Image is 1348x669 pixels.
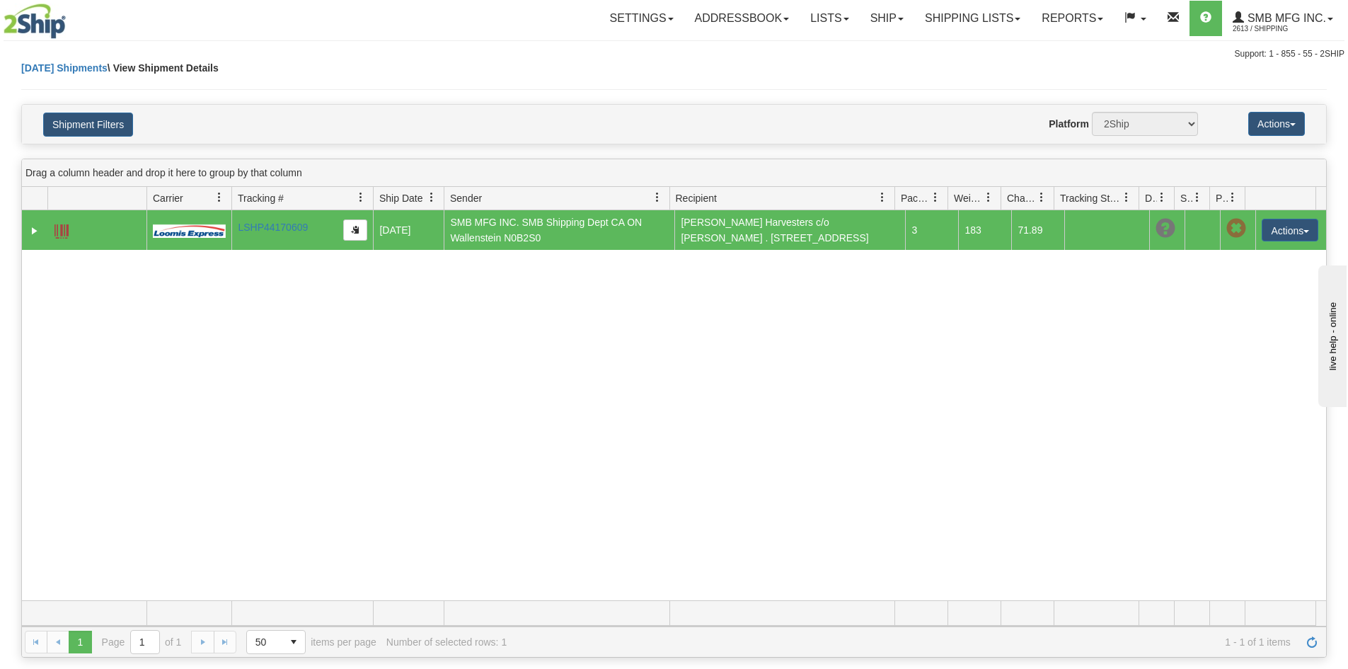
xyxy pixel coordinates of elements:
span: SMB MFG INC. [1244,12,1326,24]
td: SMB MFG INC. SMB Shipping Dept CA ON Wallenstein N0B2S0 [444,210,674,250]
a: Settings [599,1,684,36]
a: LSHP44170609 [238,222,308,233]
span: Delivery Status [1145,191,1157,205]
td: 183 [958,210,1011,250]
a: Carrier filter column settings [207,185,231,210]
div: live help - online [11,12,131,23]
a: Pickup Status filter column settings [1221,185,1245,210]
span: Sender [450,191,482,205]
span: Tracking Status [1060,191,1122,205]
span: Packages [901,191,931,205]
span: items per page [246,630,376,654]
span: Shipment Issues [1180,191,1192,205]
span: Tracking # [238,191,284,205]
td: [DATE] [373,210,444,250]
button: Actions [1262,219,1318,241]
td: 3 [905,210,958,250]
a: Tracking Status filter column settings [1114,185,1139,210]
a: Label [54,218,69,241]
button: Shipment Filters [43,113,133,137]
a: Ship Date filter column settings [420,185,444,210]
iframe: chat widget [1315,262,1347,406]
a: Shipping lists [914,1,1031,36]
span: Pickup Status [1216,191,1228,205]
span: Page of 1 [102,630,182,654]
span: 2613 / Shipping [1233,22,1339,36]
span: Unknown [1156,219,1175,239]
a: Weight filter column settings [977,185,1001,210]
span: Weight [954,191,984,205]
button: Actions [1248,112,1305,136]
span: Page 1 [69,631,91,653]
a: SMB MFG INC. 2613 / Shipping [1222,1,1344,36]
a: Reports [1031,1,1114,36]
td: [PERSON_NAME] Harvesters c/o [PERSON_NAME] . [STREET_ADDRESS] [674,210,905,250]
span: \ View Shipment Details [108,62,219,74]
span: Recipient [676,191,717,205]
a: Addressbook [684,1,800,36]
img: 30 - Loomis Express [153,224,225,238]
a: Recipient filter column settings [870,185,894,210]
a: Shipment Issues filter column settings [1185,185,1209,210]
a: Sender filter column settings [645,185,669,210]
a: Tracking # filter column settings [349,185,373,210]
a: Lists [800,1,859,36]
a: Refresh [1301,631,1323,653]
div: Number of selected rows: 1 [386,636,507,648]
a: [DATE] Shipments [21,62,108,74]
a: Packages filter column settings [923,185,947,210]
span: Ship Date [379,191,422,205]
span: select [282,631,305,653]
span: Carrier [153,191,183,205]
a: Ship [860,1,914,36]
span: 50 [255,635,274,649]
a: Charge filter column settings [1030,185,1054,210]
span: Pickup Not Assigned [1226,219,1246,239]
label: Platform [1049,117,1089,131]
div: Support: 1 - 855 - 55 - 2SHIP [4,48,1344,60]
input: Page 1 [131,631,159,653]
span: Charge [1007,191,1037,205]
span: 1 - 1 of 1 items [517,636,1291,648]
span: Page sizes drop down [246,630,306,654]
img: logo2613.jpg [4,4,66,39]
a: Delivery Status filter column settings [1150,185,1174,210]
button: Copy to clipboard [343,219,367,241]
div: grid grouping header [22,159,1326,187]
td: 71.89 [1011,210,1064,250]
a: Expand [28,224,42,238]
